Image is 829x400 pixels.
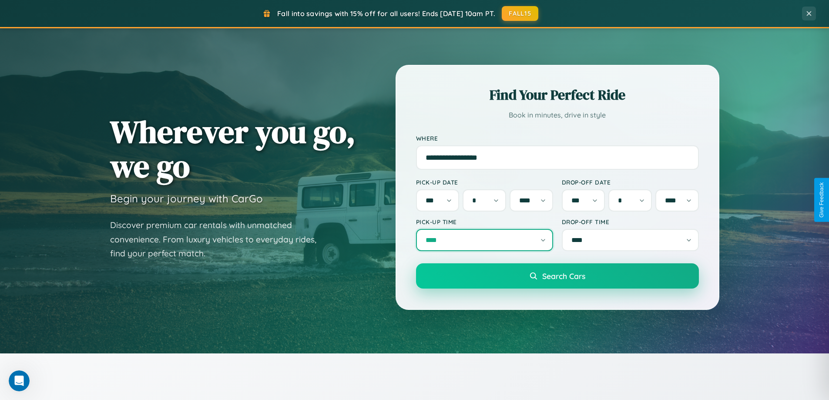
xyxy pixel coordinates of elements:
h1: Wherever you go, we go [110,114,356,183]
label: Drop-off Date [562,178,699,186]
label: Pick-up Time [416,218,553,225]
div: Give Feedback [819,182,825,218]
h2: Find Your Perfect Ride [416,85,699,104]
h3: Begin your journey with CarGo [110,192,263,205]
iframe: Intercom live chat [9,370,30,391]
span: Fall into savings with 15% off for all users! Ends [DATE] 10am PT. [277,9,495,18]
label: Pick-up Date [416,178,553,186]
span: Search Cars [542,271,585,281]
p: Book in minutes, drive in style [416,109,699,121]
button: FALL15 [502,6,538,21]
button: Search Cars [416,263,699,289]
p: Discover premium car rentals with unmatched convenience. From luxury vehicles to everyday rides, ... [110,218,328,261]
label: Where [416,134,699,142]
label: Drop-off Time [562,218,699,225]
